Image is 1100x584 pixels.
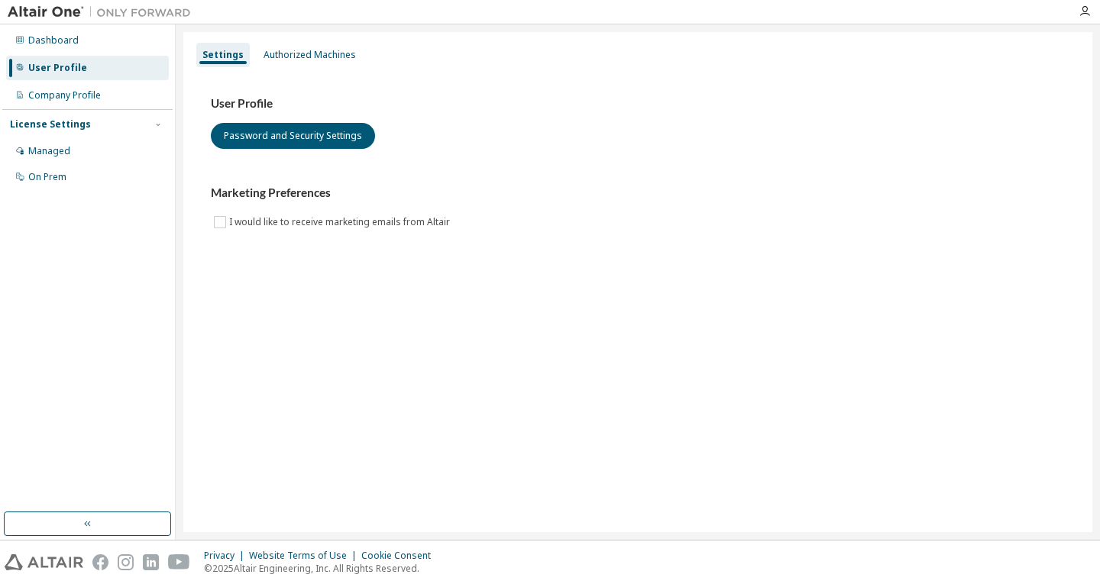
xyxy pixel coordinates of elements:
[28,62,87,74] div: User Profile
[28,34,79,47] div: Dashboard
[168,554,190,570] img: youtube.svg
[211,123,375,149] button: Password and Security Settings
[249,550,361,562] div: Website Terms of Use
[211,96,1065,111] h3: User Profile
[202,49,244,61] div: Settings
[264,49,356,61] div: Authorized Machines
[28,171,66,183] div: On Prem
[8,5,199,20] img: Altair One
[143,554,159,570] img: linkedin.svg
[229,213,453,231] label: I would like to receive marketing emails from Altair
[92,554,108,570] img: facebook.svg
[361,550,440,562] div: Cookie Consent
[10,118,91,131] div: License Settings
[28,89,101,102] div: Company Profile
[211,186,1065,201] h3: Marketing Preferences
[28,145,70,157] div: Managed
[204,562,440,575] p: © 2025 Altair Engineering, Inc. All Rights Reserved.
[5,554,83,570] img: altair_logo.svg
[118,554,134,570] img: instagram.svg
[204,550,249,562] div: Privacy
